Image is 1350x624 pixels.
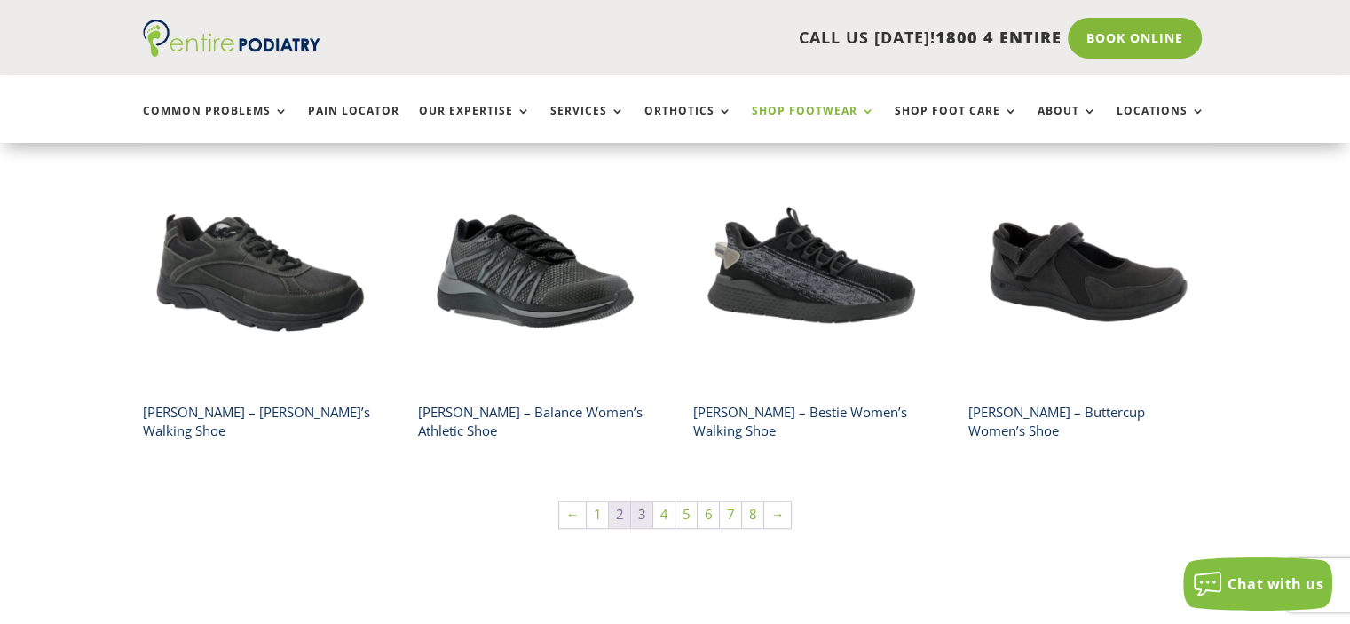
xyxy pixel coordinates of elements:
[693,154,928,447] a: bestie drew shoe athletic walking shoe entire podiatry[PERSON_NAME] – Bestie Women’s Walking Shoe
[968,154,1204,447] a: buttercup drew shoe black casual shoe entire podiatry[PERSON_NAME] – Buttercup Women’s Shoe
[143,43,320,60] a: Entire Podiatry
[1228,574,1323,594] span: Chat with us
[752,105,875,143] a: Shop Footwear
[143,154,378,447] a: aaron drew shoe black mens walking shoe entire podiatry[PERSON_NAME] – [PERSON_NAME]’s Walking Shoe
[143,20,320,57] img: logo (1)
[389,27,1062,50] p: CALL US [DATE]!
[143,154,378,389] img: aaron drew shoe black mens walking shoe entire podiatry
[587,502,608,528] a: Page 1
[742,502,763,528] a: Page 8
[693,154,928,389] img: bestie drew shoe athletic walking shoe entire podiatry
[720,502,741,528] a: Page 7
[308,105,399,143] a: Pain Locator
[143,396,378,446] h2: [PERSON_NAME] – [PERSON_NAME]’s Walking Shoe
[143,500,1208,537] nav: Product Pagination
[559,502,586,528] a: ←
[644,105,732,143] a: Orthotics
[1068,18,1202,59] a: Book Online
[631,502,652,528] a: Page 3
[968,396,1204,446] h2: [PERSON_NAME] – Buttercup Women’s Shoe
[550,105,625,143] a: Services
[764,502,791,528] a: →
[693,396,928,446] h2: [PERSON_NAME] – Bestie Women’s Walking Shoe
[143,105,288,143] a: Common Problems
[653,502,675,528] a: Page 4
[968,154,1204,389] img: buttercup drew shoe black casual shoe entire podiatry
[1038,105,1097,143] a: About
[419,105,531,143] a: Our Expertise
[418,396,653,446] h2: [PERSON_NAME] – Balance Women’s Athletic Shoe
[418,154,653,389] img: balance drew shoe black athletic shoe entire podiatry
[418,154,653,447] a: balance drew shoe black athletic shoe entire podiatry[PERSON_NAME] – Balance Women’s Athletic Shoe
[609,502,630,528] span: Page 2
[675,502,697,528] a: Page 5
[895,105,1018,143] a: Shop Foot Care
[1183,557,1332,611] button: Chat with us
[698,502,719,528] a: Page 6
[936,27,1062,48] span: 1800 4 ENTIRE
[1117,105,1205,143] a: Locations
